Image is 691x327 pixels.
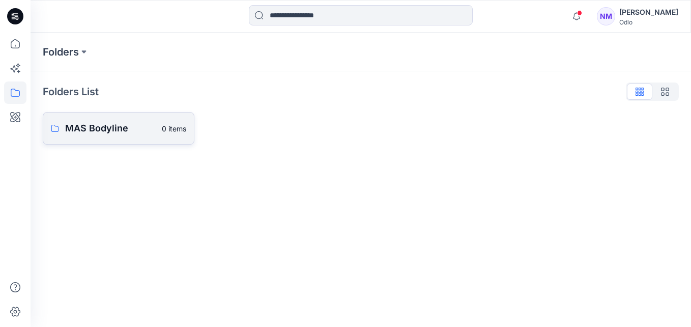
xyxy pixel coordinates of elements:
[597,7,615,25] div: NM
[65,121,156,135] p: MAS Bodyline
[43,112,194,145] a: MAS Bodyline0 items
[619,18,678,26] div: Odlo
[619,6,678,18] div: [PERSON_NAME]
[43,84,99,99] p: Folders List
[43,45,79,59] a: Folders
[162,123,186,134] p: 0 items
